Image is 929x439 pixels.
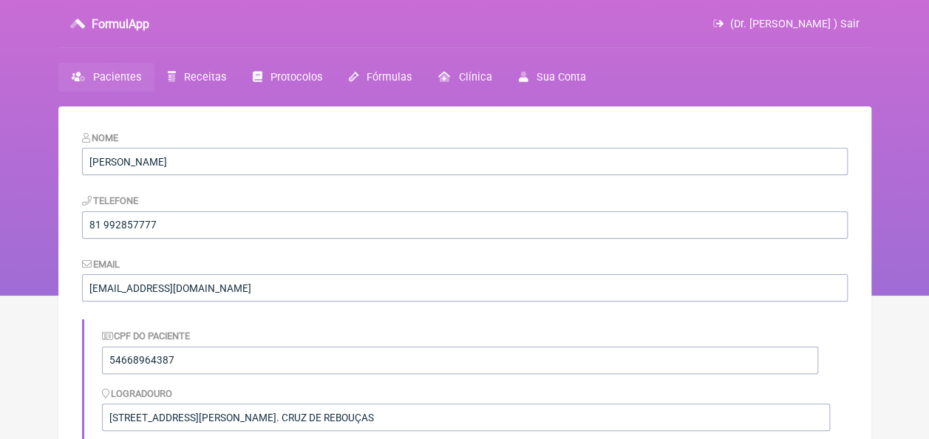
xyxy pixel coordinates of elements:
input: paciente@email.com [82,274,848,302]
input: Nome do Paciente [82,148,848,175]
a: Fórmulas [336,63,425,92]
a: Receitas [154,63,239,92]
span: Sua Conta [537,71,586,84]
a: Pacientes [58,63,154,92]
input: 21 9124 2137 [82,211,848,239]
label: Email [82,259,120,270]
a: Clínica [425,63,505,92]
span: Pacientes [93,71,141,84]
label: Telefone [82,195,139,206]
label: CPF do Paciente [102,330,191,341]
label: Nome [82,132,119,143]
a: Sua Conta [505,63,599,92]
input: Identificação do Paciente [102,347,818,374]
span: (Dr. [PERSON_NAME] ) Sair [730,18,860,30]
input: Logradouro [102,404,830,431]
label: Logradouro [102,388,173,399]
a: (Dr. [PERSON_NAME] ) Sair [713,18,859,30]
span: Receitas [184,71,226,84]
span: Fórmulas [367,71,412,84]
span: Clínica [458,71,491,84]
a: Protocolos [239,63,336,92]
span: Protocolos [270,71,322,84]
h3: FormulApp [92,17,149,31]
